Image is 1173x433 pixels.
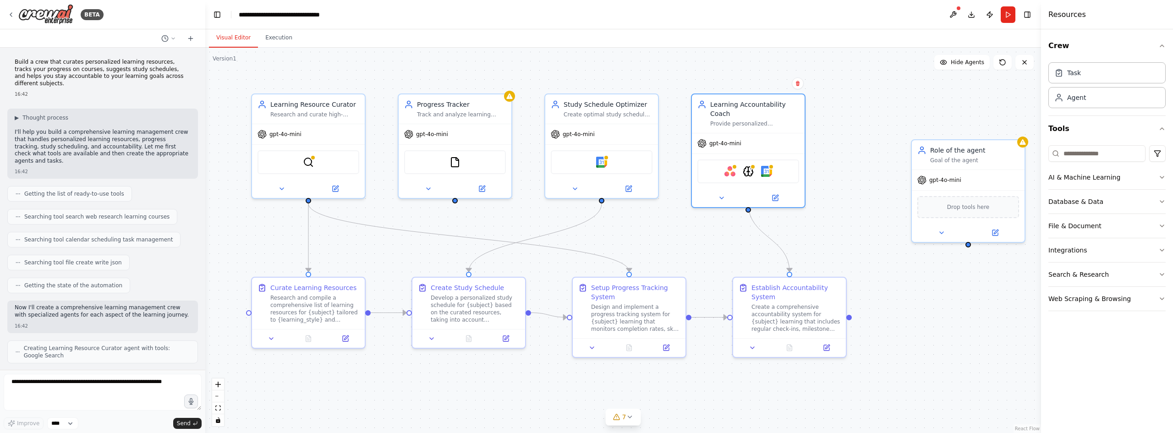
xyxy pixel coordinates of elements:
div: Establish Accountability SystemCreate a comprehensive accountability system for {subject} learnin... [732,277,847,358]
button: Open in side panel [329,333,361,344]
div: Crew [1048,59,1166,115]
div: Role of the agentGoal of the agentgpt-4o-miniDrop tools here [911,139,1025,243]
button: Start a new chat [183,33,198,44]
div: Learning Resource Curator [270,100,359,109]
div: Study Schedule Optimizer [564,100,652,109]
button: toggle interactivity [212,414,224,426]
p: I'll help you build a comprehensive learning management crew that handles personalized learning r... [15,129,191,164]
button: ▶Thought process [15,114,68,121]
div: 16:42 [15,168,191,175]
div: Database & Data [1048,197,1103,206]
div: Learning Resource CuratorResearch and curate high-quality, personalized learning resources for {s... [251,93,366,199]
span: gpt-4o-mini [269,131,301,138]
span: Send [177,420,191,427]
span: Searching tool calendar scheduling task management [24,236,173,243]
button: Web Scraping & Browsing [1048,287,1166,311]
span: Searching tool file create write json [24,259,122,266]
img: AIMindTool [743,166,754,177]
span: 7 [622,412,626,422]
img: Google Calendar [596,157,607,168]
p: Now I'll create a comprehensive learning management crew with specialized agents for each aspect ... [15,304,191,318]
div: Learning Accountability Coach [710,100,799,118]
button: fit view [212,402,224,414]
div: Web Scraping & Browsing [1048,294,1131,303]
button: Visual Editor [209,28,258,48]
button: Open in side panel [749,192,801,203]
div: Goal of the agent [930,157,1019,164]
span: Searching tool search web research learning courses [24,213,170,220]
button: Hide right sidebar [1021,8,1034,21]
span: Thought process [22,114,68,121]
div: BETA [81,9,104,20]
span: gpt-4o-mini [563,131,595,138]
div: Curate Learning ResourcesResearch and compile a comprehensive list of learning resources for {sub... [251,277,366,349]
g: Edge from b69ef252-001a-49d3-b732-dd881bf525eb to d01ade82-a942-4fa9-b692-943cde5a99f1 [304,203,634,272]
button: Improve [4,417,44,429]
img: FileReadTool [449,157,460,168]
img: Google Calendar [761,166,772,177]
button: No output available [449,333,488,344]
span: ▶ [15,114,19,121]
span: Drop tools here [947,203,990,212]
g: Edge from 32c9384e-bf9e-4608-8081-ca85c85b2529 to 9ee8b54d-4b26-4e3c-be6f-e44f965a2d60 [371,308,406,318]
g: Edge from 9ee8b54d-4b26-4e3c-be6f-e44f965a2d60 to d01ade82-a942-4fa9-b692-943cde5a99f1 [531,308,567,322]
div: Provide personalized accountability support and motivation for {subject} learning goals. Create c... [710,120,799,127]
div: Role of the agent [930,146,1019,155]
div: React Flow controls [212,378,224,426]
button: Open in side panel [456,183,508,194]
button: Database & Data [1048,190,1166,214]
div: Setup Progress Tracking SystemDesign and implement a progress tracking system for {subject} learn... [572,277,686,358]
g: Edge from 382cba39-2874-411f-9796-a4cbcc6636ef to 5ead7db6-b882-42b8-b599-d1ff9a426f1e [744,203,794,272]
button: Open in side panel [309,183,361,194]
div: Research and curate high-quality, personalized learning resources for {subject} based on {learnin... [270,111,359,118]
span: gpt-4o-mini [929,176,961,184]
div: 16:42 [15,323,191,329]
button: AI & Machine Learning [1048,165,1166,189]
div: Study Schedule OptimizerCreate optimal study schedules for {subject} based on {available_time} pe... [544,93,659,199]
div: Establish Accountability System [751,283,840,301]
button: 7 [606,409,641,426]
div: Research and compile a comprehensive list of learning resources for {subject} tailored to {learni... [270,294,359,323]
span: Hide Agents [951,59,984,66]
button: Open in side panel [811,342,842,353]
div: Create Study ScheduleDevelop a personalized study schedule for {subject} based on the curated res... [411,277,526,349]
div: Progress TrackerTrack and analyze learning progress for {subject} by monitoring completion rates,... [398,93,512,199]
button: Click to speak your automation idea [184,395,198,408]
button: Integrations [1048,238,1166,262]
button: Hide Agents [934,55,990,70]
button: Execution [258,28,300,48]
img: Logo [18,4,73,25]
button: Open in side panel [969,227,1021,238]
button: No output available [610,342,649,353]
img: Asana [724,166,735,177]
button: File & Document [1048,214,1166,238]
button: No output available [770,342,809,353]
h4: Resources [1048,9,1086,20]
button: Search & Research [1048,263,1166,286]
button: No output available [289,333,328,344]
div: Learning Accountability CoachProvide personalized accountability support and motivation for {subj... [691,93,806,208]
div: 16:42 [15,91,191,98]
button: Open in side panel [650,342,682,353]
div: Integrations [1048,246,1087,255]
g: Edge from b69ef252-001a-49d3-b732-dd881bf525eb to 32c9384e-bf9e-4608-8081-ca85c85b2529 [304,203,313,272]
button: Open in side panel [490,333,521,344]
span: Improve [17,420,39,427]
button: Delete node [792,77,804,89]
p: Build a crew that curates personalized learning resources, tracks your progress on courses, sugge... [15,59,191,87]
div: Curate Learning Resources [270,283,356,292]
button: Tools [1048,116,1166,142]
div: Search & Research [1048,270,1109,279]
span: Creating Learning Resource Curator agent with tools: Google Search [24,345,190,359]
span: gpt-4o-mini [416,131,448,138]
div: Task [1067,68,1081,77]
div: Create Study Schedule [431,283,504,292]
div: Create a comprehensive accountability system for {subject} learning that includes regular check-i... [751,303,840,333]
nav: breadcrumb [239,10,320,19]
button: Switch to previous chat [158,33,180,44]
div: Develop a personalized study schedule for {subject} based on the curated resources, taking into a... [431,294,520,323]
div: Create optimal study schedules for {subject} based on {available_time} per week, {learning_goals}... [564,111,652,118]
span: gpt-4o-mini [709,140,741,147]
div: Design and implement a progress tracking system for {subject} learning that monitors completion r... [591,303,680,333]
img: SerplyWebSearchTool [303,157,314,168]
